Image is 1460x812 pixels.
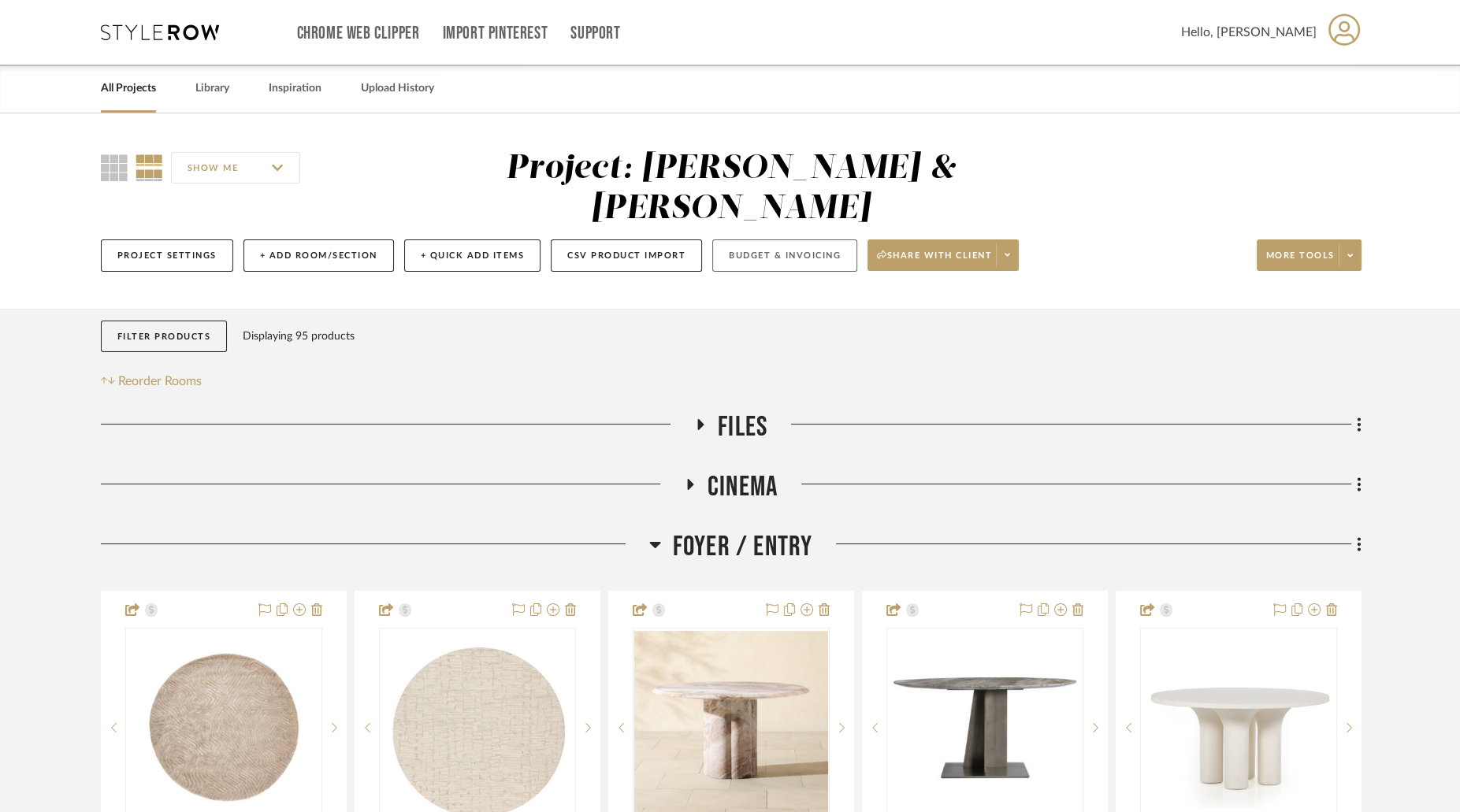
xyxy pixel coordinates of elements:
span: Foyer / Entry [673,530,813,564]
a: Chrome Web Clipper [297,27,420,40]
div: Displaying 95 products [243,321,355,352]
a: All Projects [101,78,156,99]
a: Support [570,27,620,40]
span: Hello, [PERSON_NAME] [1181,23,1317,42]
img: PARRA [1142,647,1336,808]
div: Project: [PERSON_NAME] & [PERSON_NAME] [506,152,956,225]
a: Upload History [361,78,434,99]
span: FILES [718,410,767,444]
button: Project Settings [101,239,233,272]
span: Reorder Rooms [118,372,202,391]
button: More tools [1257,239,1362,271]
button: Share with client [867,239,1019,271]
button: + Add Room/Section [243,239,394,272]
span: Share with client [877,250,992,273]
button: + Quick Add Items [404,239,541,272]
span: More tools [1266,250,1335,273]
button: Budget & Invoicing [712,239,857,272]
img: GENESIS - GES49 8' ROUND [127,650,321,805]
button: CSV Product Import [551,239,702,272]
a: Inspiration [269,78,321,99]
span: CINEMA [708,470,778,504]
a: Library [195,78,229,99]
a: Import Pinterest [442,27,548,40]
button: Reorder Rooms [101,372,202,391]
button: Filter Products [101,321,228,353]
